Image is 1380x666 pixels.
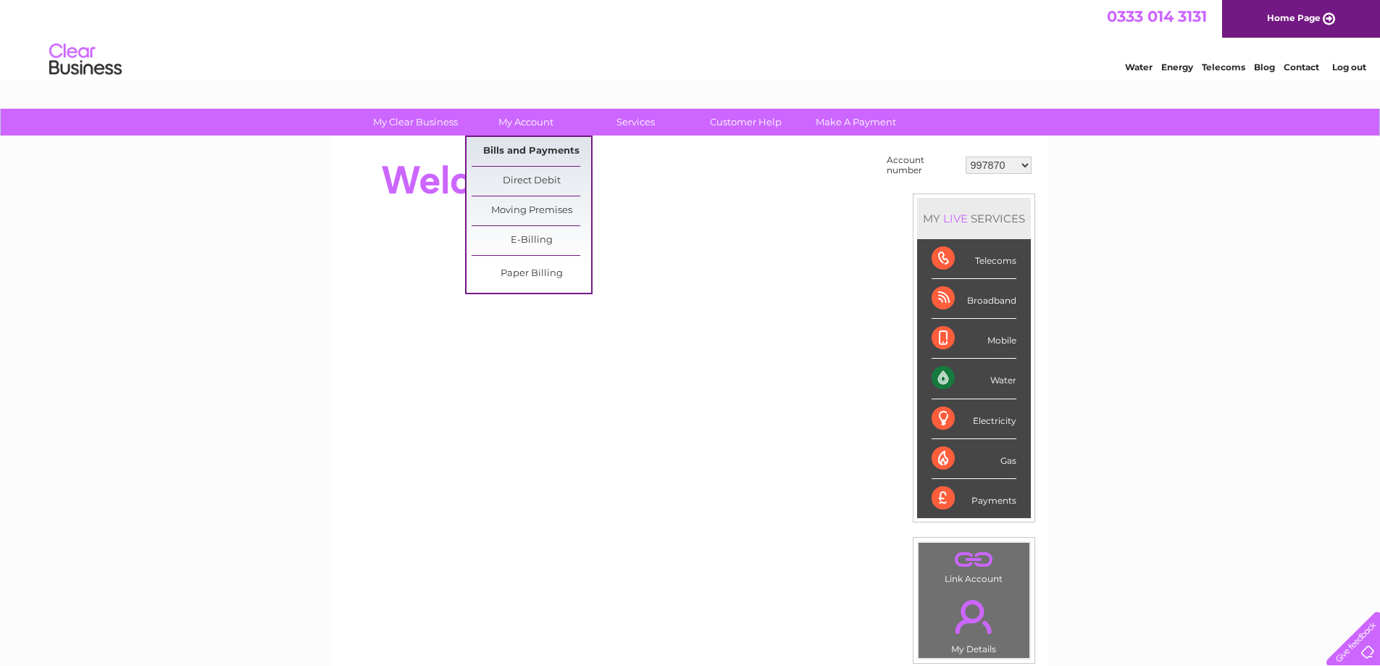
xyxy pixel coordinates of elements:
[918,588,1030,659] td: My Details
[1332,62,1366,72] a: Log out
[1125,62,1153,72] a: Water
[472,167,591,196] a: Direct Debit
[472,226,591,255] a: E-Billing
[922,546,1026,572] a: .
[1284,62,1319,72] a: Contact
[1202,62,1245,72] a: Telecoms
[932,399,1016,439] div: Electricity
[917,198,1031,239] div: MY SERVICES
[932,479,1016,518] div: Payments
[932,359,1016,399] div: Water
[472,196,591,225] a: Moving Premises
[932,319,1016,359] div: Mobile
[576,109,695,136] a: Services
[918,542,1030,588] td: Link Account
[348,8,1033,70] div: Clear Business is a trading name of Verastar Limited (registered in [GEOGRAPHIC_DATA] No. 3667643...
[796,109,916,136] a: Make A Payment
[922,591,1026,642] a: .
[472,259,591,288] a: Paper Billing
[1254,62,1275,72] a: Blog
[466,109,585,136] a: My Account
[356,109,475,136] a: My Clear Business
[932,439,1016,479] div: Gas
[1107,7,1207,25] a: 0333 014 3131
[472,137,591,166] a: Bills and Payments
[883,151,962,179] td: Account number
[1161,62,1193,72] a: Energy
[686,109,806,136] a: Customer Help
[932,239,1016,279] div: Telecoms
[940,212,971,225] div: LIVE
[932,279,1016,319] div: Broadband
[49,38,122,82] img: logo.png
